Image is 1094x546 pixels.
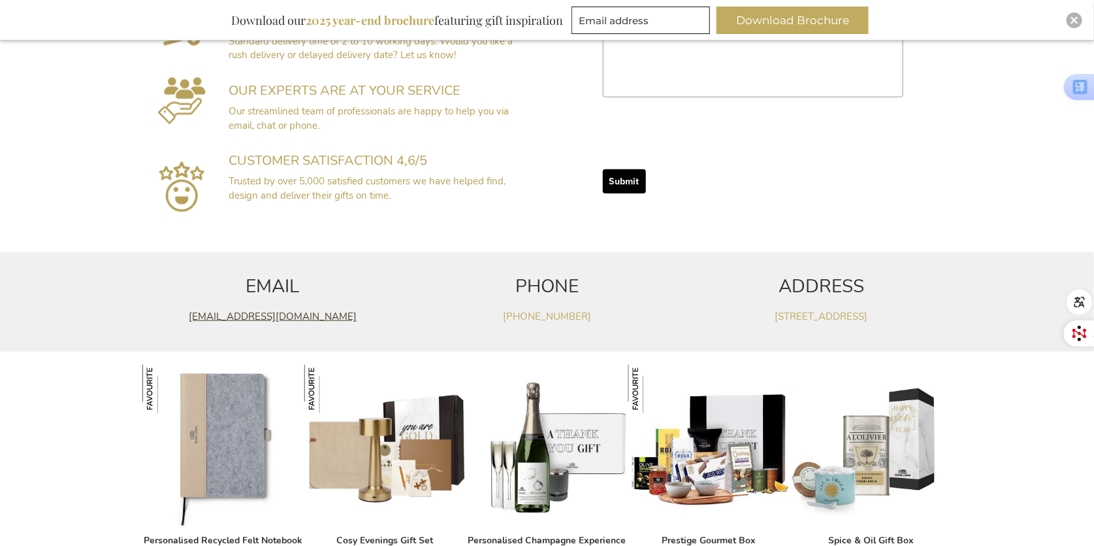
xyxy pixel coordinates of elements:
[229,105,509,131] span: Our streamlined team of professionals are happy to help you via email, chat or phone.
[603,169,646,194] button: Submit
[229,35,513,61] span: Standard delivery time of 2 to 10 working days. Would you like a rush delivery or delayed deliver...
[142,365,304,527] img: Personalised Recycled Felt Notebook - Grey
[229,82,460,99] span: OUR EXPERTS ARE AT YOUR SERVICE
[503,310,591,323] a: [PHONE_NUMBER]
[716,7,869,34] button: Download Brochure
[775,310,868,323] a: [STREET_ADDRESS]
[225,7,569,34] div: Download our featuring gift inspiration
[790,365,952,527] img: Spice & Oil Gift Box
[189,310,357,323] a: [EMAIL_ADDRESS][DOMAIN_NAME]
[142,365,191,413] img: Personalised Recycled Felt Notebook - Grey
[603,104,801,155] iframe: reCAPTCHA
[790,518,952,530] a: Spice & Oil Gift Box
[159,202,204,215] a: Google Reviews Exclusive Business Gifts
[571,7,710,34] input: Email address
[159,162,204,211] img: Sluit U Aan Bij Meer Dan 5.000+ Tevreden Klanten
[304,365,353,413] img: Cosy Evenings Gift Set
[466,365,628,527] img: Personalised Champagne Experience Gift Set
[229,175,506,201] span: Trusted by over 5,000 satisfied customers we have helped find, design and deliver their gifts on ...
[571,7,714,38] form: marketing offers and promotions
[304,518,466,530] a: Cosy Evenings Gift Set Cosy Evenings Gift Set
[1070,16,1078,24] img: Close
[466,518,628,530] a: Personalised Champagne Experience Gift Set
[417,277,678,297] h2: PHONE
[142,518,304,530] a: Personalised Recycled Felt Notebook - Grey Personalised Recycled Felt Notebook - Grey
[229,152,427,169] span: CUSTOMER SATISFACTION 4,6/5
[691,277,952,297] h2: ADDRESS
[306,12,434,28] b: 2025 year-end brochure
[628,365,790,527] img: Prestige Gourmet Box
[142,277,404,297] h2: EMAIL
[304,365,466,527] img: Cosy Evenings Gift Set
[628,365,677,413] img: Prestige Gourmet Box
[1067,12,1082,28] div: Close
[628,518,790,530] a: Prestige Gourmet Box Prestige Gourmet Box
